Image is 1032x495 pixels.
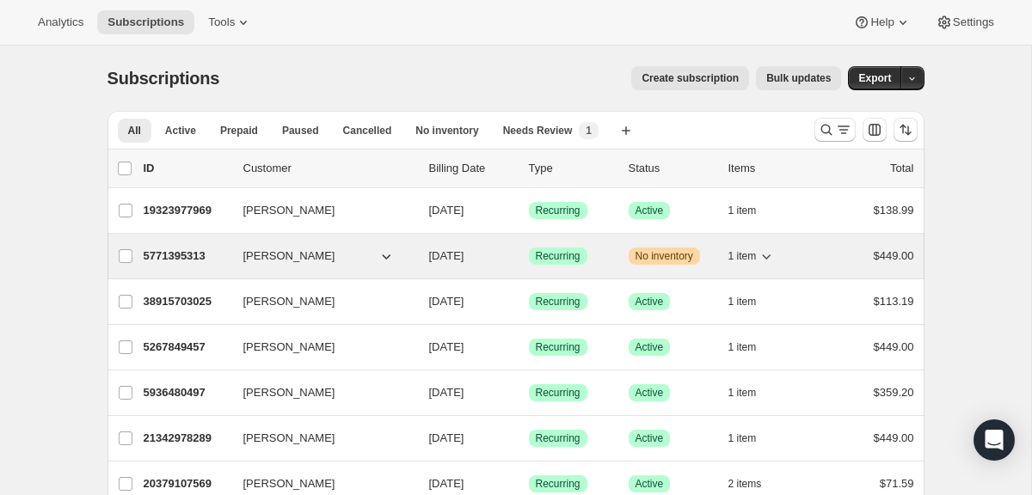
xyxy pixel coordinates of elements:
span: Active [636,386,664,400]
span: 2 items [728,477,762,491]
span: Paused [282,124,319,137]
p: Customer [243,160,415,177]
button: Bulk updates [756,66,841,90]
button: Export [848,66,901,90]
span: $449.00 [874,340,914,353]
span: 1 item [728,204,757,217]
button: [PERSON_NAME] [233,288,405,315]
span: Recurring [536,477,580,491]
p: Status [629,160,715,177]
p: Billing Date [429,160,515,177]
button: Tools [198,10,262,34]
span: [PERSON_NAME] [243,475,335,492]
span: [DATE] [429,477,464,490]
div: Items [728,160,814,177]
span: Subscriptions [107,69,220,88]
button: Search and filter results [814,118,856,142]
span: [PERSON_NAME] [243,430,335,447]
span: Create subscription [642,71,739,85]
button: Analytics [28,10,94,34]
span: All [128,124,141,137]
span: 1 item [728,295,757,309]
span: No inventory [636,249,693,263]
button: Settings [925,10,1004,34]
span: Active [636,340,664,354]
button: [PERSON_NAME] [233,425,405,452]
div: 19323977969[PERSON_NAME][DATE]SuccessRecurringSuccessActive1 item$138.99 [144,199,914,223]
span: $113.19 [874,295,914,308]
button: [PERSON_NAME] [233,242,405,270]
span: Active [636,295,664,309]
div: IDCustomerBilling DateTypeStatusItemsTotal [144,160,914,177]
p: 21342978289 [144,430,230,447]
span: [DATE] [429,249,464,262]
button: 1 item [728,199,776,223]
span: Active [636,431,664,445]
div: 21342978289[PERSON_NAME][DATE]SuccessRecurringSuccessActive1 item$449.00 [144,426,914,450]
span: Help [870,15,894,29]
button: [PERSON_NAME] [233,333,405,361]
span: [PERSON_NAME] [243,293,335,310]
span: Settings [953,15,994,29]
div: Open Intercom Messenger [974,419,1015,461]
p: 19323977969 [144,202,230,219]
div: 5267849457[PERSON_NAME][DATE]SuccessRecurringSuccessActive1 item$449.00 [144,335,914,359]
span: Active [636,204,664,217]
button: Help [843,10,921,34]
span: Needs Review [503,124,573,137]
span: [PERSON_NAME] [243,384,335,401]
span: [DATE] [429,295,464,308]
span: 1 item [728,431,757,445]
span: $359.20 [874,386,914,399]
button: 1 item [728,244,776,268]
span: Recurring [536,249,580,263]
p: 5936480497 [144,384,230,401]
span: 1 item [728,386,757,400]
span: Bulk updates [766,71,831,85]
button: Sort the results [894,118,918,142]
span: Recurring [536,431,580,445]
button: Subscriptions [97,10,194,34]
span: [DATE] [429,386,464,399]
div: Type [529,160,615,177]
p: Total [890,160,913,177]
button: Create new view [612,119,640,143]
div: 5771395313[PERSON_NAME][DATE]SuccessRecurringWarningNo inventory1 item$449.00 [144,244,914,268]
span: [PERSON_NAME] [243,247,335,265]
p: ID [144,160,230,177]
button: [PERSON_NAME] [233,197,405,224]
button: [PERSON_NAME] [233,379,405,406]
span: $71.59 [880,477,914,490]
p: 20379107569 [144,475,230,492]
span: [DATE] [429,340,464,353]
span: 1 [586,124,592,137]
span: 1 item [728,249,757,263]
span: [DATE] [429,431,464,444]
span: [PERSON_NAME] [243,202,335,219]
span: [DATE] [429,204,464,217]
span: [PERSON_NAME] [243,339,335,356]
span: 1 item [728,340,757,354]
span: $449.00 [874,249,914,262]
div: 5936480497[PERSON_NAME][DATE]SuccessRecurringSuccessActive1 item$359.20 [144,381,914,405]
span: Cancelled [343,124,392,137]
span: Subscriptions [107,15,184,29]
span: Tools [208,15,235,29]
span: Recurring [536,204,580,217]
span: Active [165,124,196,137]
span: $138.99 [874,204,914,217]
span: $449.00 [874,431,914,444]
p: 5771395313 [144,247,230,265]
p: 5267849457 [144,339,230,356]
span: Export [858,71,891,85]
span: Analytics [38,15,83,29]
span: Recurring [536,386,580,400]
button: Create subscription [631,66,749,90]
button: 1 item [728,335,776,359]
span: Recurring [536,295,580,309]
button: 1 item [728,290,776,314]
button: 1 item [728,381,776,405]
div: 38915703025[PERSON_NAME][DATE]SuccessRecurringSuccessActive1 item$113.19 [144,290,914,314]
button: 1 item [728,426,776,450]
p: 38915703025 [144,293,230,310]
